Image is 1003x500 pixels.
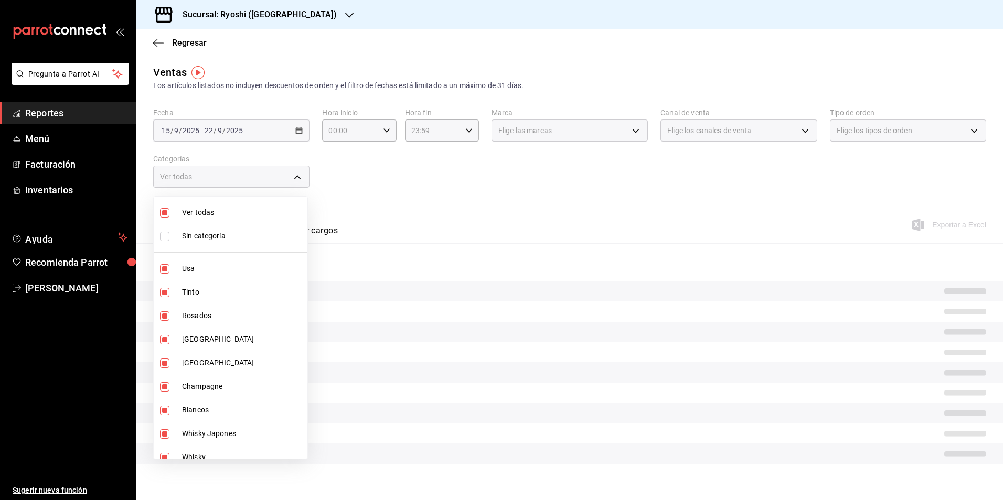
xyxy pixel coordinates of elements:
[182,207,303,218] span: Ver todas
[182,287,303,298] span: Tinto
[182,231,303,242] span: Sin categoría
[182,381,303,392] span: Champagne
[182,405,303,416] span: Blancos
[182,428,303,439] span: Whisky Japones
[182,334,303,345] span: [GEOGRAPHIC_DATA]
[191,66,205,79] img: Tooltip marker
[182,263,303,274] span: Usa
[182,452,303,463] span: Whisky
[182,310,303,321] span: Rosados
[182,357,303,368] span: [GEOGRAPHIC_DATA]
